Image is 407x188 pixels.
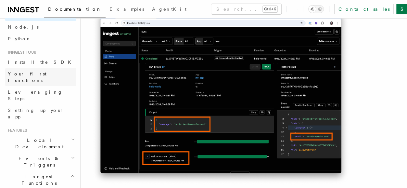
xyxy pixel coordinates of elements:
kbd: Ctrl+K [263,6,277,12]
a: Leveraging Steps [5,86,76,104]
span: Features [5,128,27,133]
span: Node.js [8,24,39,30]
span: Documentation [48,7,102,12]
a: AgentKit [148,2,190,18]
span: Local Development [5,137,71,150]
a: Install the SDK [5,56,76,68]
button: Events & Triggers [5,153,76,171]
button: Search...Ctrl+K [211,4,281,14]
span: Examples [109,7,144,12]
a: Your first Functions [5,68,76,86]
span: Install the SDK [8,60,75,65]
a: Documentation [44,2,106,18]
span: Inngest Functions [5,173,70,186]
a: Node.js [5,21,76,33]
span: Python [8,36,32,41]
a: Python [5,33,76,45]
a: Examples [106,2,148,18]
span: Leveraging Steps [8,89,63,101]
span: AgentKit [152,7,186,12]
a: Setting up your app [5,104,76,123]
span: Events & Triggers [5,155,71,168]
img: Inngest Dev Server web interface's runs tab with a single completed run expanded indicating that ... [91,6,351,186]
span: Inngest tour [5,50,36,55]
button: Local Development [5,134,76,153]
a: Contact sales [334,4,394,14]
span: Your first Functions [8,71,46,83]
button: Toggle dark mode [308,5,324,13]
span: Setting up your app [8,108,64,119]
